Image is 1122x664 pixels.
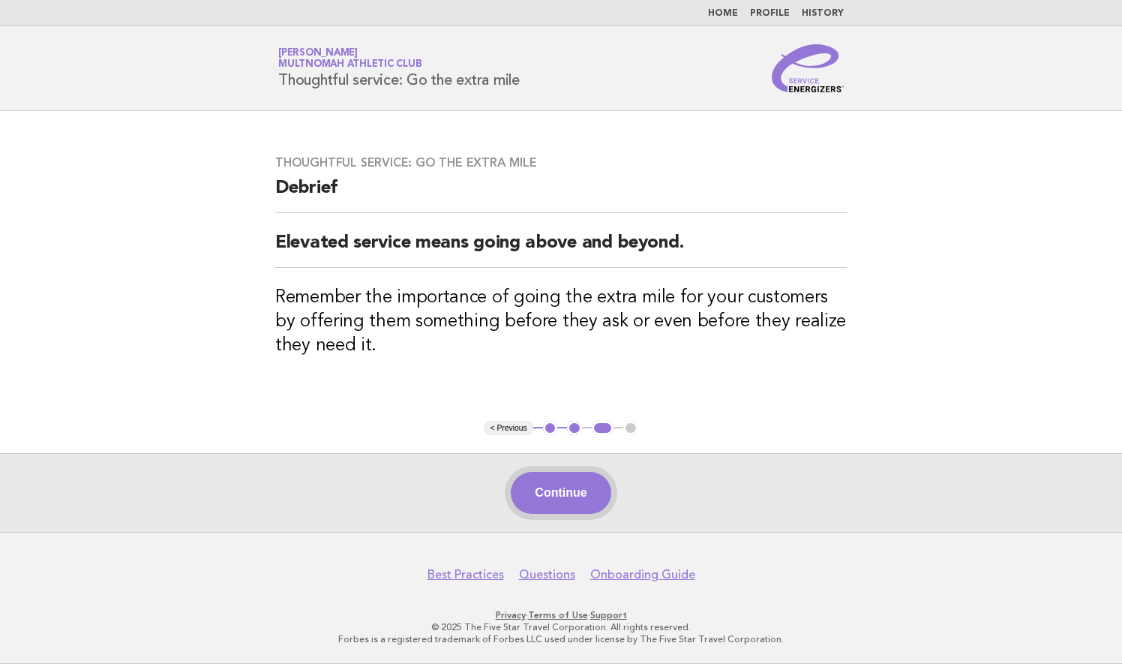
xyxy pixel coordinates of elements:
[511,472,610,514] button: Continue
[496,610,526,620] a: Privacy
[278,49,520,88] h1: Thoughtful service: Go the extra mile
[275,231,847,268] h2: Elevated service means going above and beyond.
[772,44,844,92] img: Service Energizers
[750,9,790,18] a: Profile
[102,609,1020,621] p: · ·
[590,610,627,620] a: Support
[427,567,504,582] a: Best Practices
[275,176,847,213] h2: Debrief
[278,48,421,69] a: [PERSON_NAME]Multnomah Athletic Club
[102,633,1020,645] p: Forbes is a registered trademark of Forbes LLC used under license by The Five Star Travel Corpora...
[802,9,844,18] a: History
[708,9,738,18] a: Home
[102,621,1020,633] p: © 2025 The Five Star Travel Corporation. All rights reserved.
[278,60,421,70] span: Multnomah Athletic Club
[592,421,613,436] button: 3
[528,610,588,620] a: Terms of Use
[567,421,582,436] button: 2
[519,567,575,582] a: Questions
[484,421,532,436] button: < Previous
[590,567,695,582] a: Onboarding Guide
[275,155,847,170] h3: Thoughtful service: Go the extra mile
[275,286,847,358] h3: Remember the importance of going the extra mile for your customers by offering them something bef...
[543,421,558,436] button: 1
